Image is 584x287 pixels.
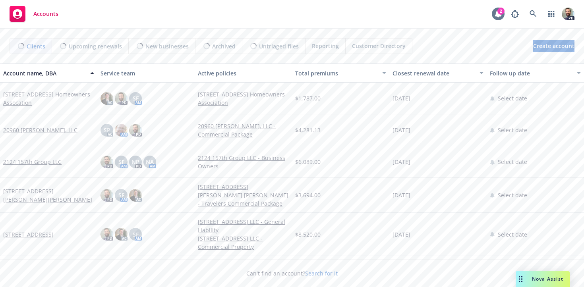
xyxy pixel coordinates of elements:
[129,124,142,137] img: photo
[533,39,574,54] span: Create account
[3,90,94,107] a: [STREET_ADDRESS] Homeowners Assocation
[295,126,321,134] span: $4,281.13
[133,94,139,102] span: SF
[393,191,410,199] span: [DATE]
[27,42,45,50] span: Clients
[3,158,62,166] a: 2124 157th Group LLC
[393,126,410,134] span: [DATE]
[3,230,54,239] a: [STREET_ADDRESS]
[118,191,124,199] span: SF
[295,94,321,102] span: $1,787.00
[101,228,113,241] img: photo
[312,42,339,50] span: Reporting
[101,156,113,168] img: photo
[101,69,191,77] div: Service team
[543,6,559,22] a: Switch app
[295,158,321,166] span: $6,089.00
[198,218,289,234] a: [STREET_ADDRESS] LLC - General Liability
[393,230,410,239] span: [DATE]
[562,8,574,20] img: photo
[33,11,58,17] span: Accounts
[516,271,526,287] div: Drag to move
[131,158,139,166] span: NP
[498,94,527,102] span: Select date
[292,64,389,83] button: Total premiums
[295,230,321,239] span: $8,520.00
[146,158,154,166] span: NA
[295,69,377,77] div: Total premiums
[115,124,128,137] img: photo
[498,126,527,134] span: Select date
[129,189,142,202] img: photo
[118,158,124,166] span: SF
[393,94,410,102] span: [DATE]
[115,228,128,241] img: photo
[198,122,289,139] a: 20960 [PERSON_NAME], LLC - Commercial Package
[3,69,85,77] div: Account name, DBA
[498,158,527,166] span: Select date
[393,158,410,166] span: [DATE]
[490,69,572,77] div: Follow up date
[198,234,289,251] a: [STREET_ADDRESS] LLC - Commercial Property
[198,90,289,107] a: [STREET_ADDRESS] Homeowners Association
[101,189,113,202] img: photo
[195,64,292,83] button: Active policies
[145,42,189,50] span: New businesses
[487,64,584,83] button: Follow up date
[198,154,289,170] a: 2124 157th Group LLC - Business Owners
[3,126,77,134] a: 20960 [PERSON_NAME], LLC
[259,42,299,50] span: Untriaged files
[115,92,128,105] img: photo
[525,6,541,22] a: Search
[246,269,338,277] span: Can't find an account?
[393,69,475,77] div: Closest renewal date
[295,191,321,199] span: $3,694.00
[507,6,523,22] a: Report a Bug
[352,42,406,50] span: Customer Directory
[389,64,487,83] button: Closest renewal date
[198,69,289,77] div: Active policies
[497,8,505,15] div: 2
[516,271,570,287] button: Nova Assist
[6,3,62,25] a: Accounts
[498,191,527,199] span: Select date
[533,40,574,52] a: Create account
[198,183,289,208] a: [STREET_ADDRESS][PERSON_NAME] [PERSON_NAME] - Travelers Commercial Package
[532,275,563,282] span: Nova Assist
[498,230,527,239] span: Select date
[104,126,110,134] span: SP
[212,42,236,50] span: Archived
[69,42,122,50] span: Upcoming renewals
[133,230,139,239] span: SF
[305,270,338,277] a: Search for it
[97,64,195,83] button: Service team
[101,92,113,105] img: photo
[3,187,94,204] a: [STREET_ADDRESS][PERSON_NAME][PERSON_NAME]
